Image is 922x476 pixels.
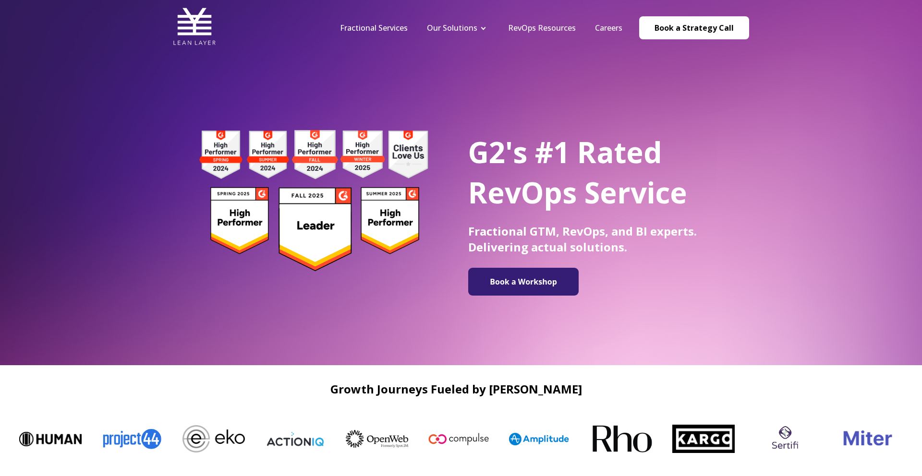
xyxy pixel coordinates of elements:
[330,23,632,33] div: Navigation Menu
[427,23,477,33] a: Our Solutions
[508,433,570,445] img: Amplitude
[508,23,576,33] a: RevOps Resources
[426,423,488,455] img: Compulse
[468,223,697,255] span: Fractional GTM, RevOps, and BI experts. Delivering actual solutions.
[18,432,80,446] img: Human
[99,422,162,455] img: Project44
[589,408,652,470] img: Rho-logo-square
[671,425,733,452] img: Kargo
[595,23,622,33] a: Careers
[263,431,325,447] img: ActionIQ
[468,132,687,212] span: G2's #1 Rated RevOps Service
[173,5,216,48] img: Lean Layer Logo
[10,382,903,395] h2: Growth Journeys Fueled by [PERSON_NAME]
[340,23,408,33] a: Fractional Services
[181,425,243,452] img: Eko
[752,421,815,457] img: sertifi logo
[182,127,444,274] img: g2 badges
[639,16,749,39] a: Book a Strategy Call
[344,430,407,448] img: OpenWeb
[473,272,574,292] img: Book a Workshop
[834,408,897,470] img: miter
